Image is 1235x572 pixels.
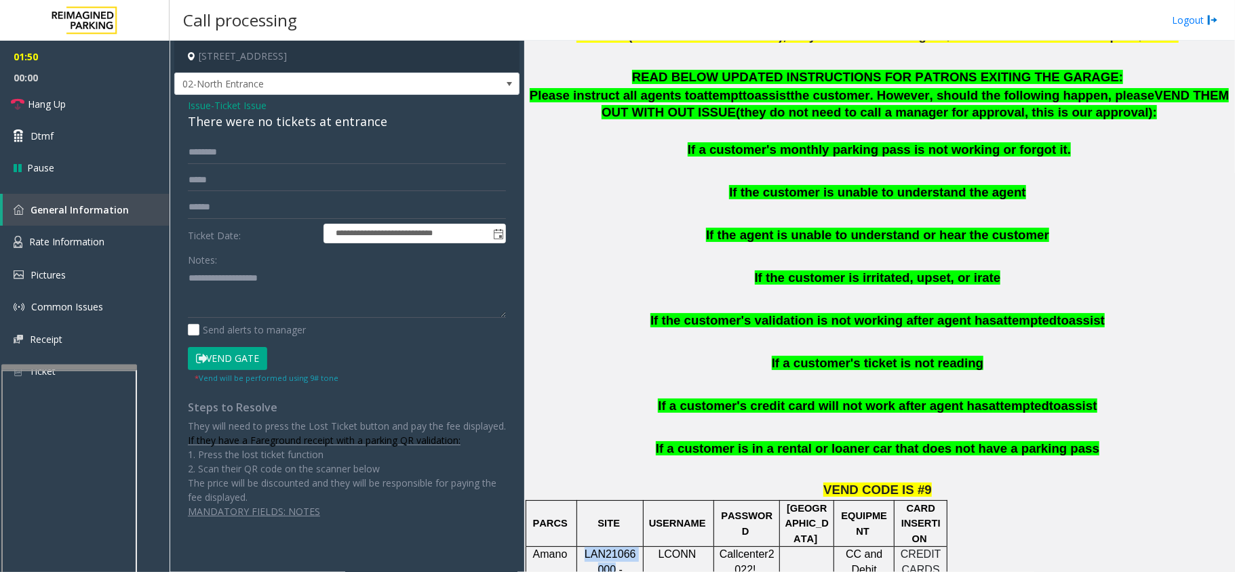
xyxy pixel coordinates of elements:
[188,248,217,267] label: Notes:
[31,300,103,313] span: Common Issues
[188,347,267,370] button: Vend Gate
[211,99,267,112] span: -
[31,268,66,281] span: Pictures
[188,505,320,518] u: MANDATORY FIELDS: NOTES
[1057,313,1070,327] span: to
[184,224,320,244] label: Ticket Date:
[901,503,941,544] span: CARD INSERTION
[188,434,460,447] font: If they have a Fareground receipt with a parking QR validation:
[14,335,23,344] img: 'icon'
[530,88,697,102] span: Please instruct all agents to
[729,185,1025,199] span: If the customer is unable to understand the agent
[736,105,1157,119] span: (they do not need to call a manager for approval, this is our approval):
[174,41,520,73] h4: [STREET_ADDRESS]
[649,518,706,529] span: USERNAME
[490,224,505,243] span: Toggle popup
[188,419,506,504] p: They will need to press the Lost Ticket button and pay the fee displayed. 1. Press the lost ticke...
[14,270,24,279] img: 'icon'
[656,441,1099,455] span: If a customer is in a rental or loaner car that does not have a parking pass
[650,313,996,327] span: If the customer's validation is not working after agent has
[175,73,450,95] span: 02-North Entrance
[1069,313,1105,327] span: assist
[195,373,338,383] small: Vend will be performed using 9# tone
[785,503,829,544] span: [GEOGRAPHIC_DATA]
[30,333,62,346] span: Receipt
[721,510,772,536] span: PASSWORD
[14,302,24,312] img: 'icon'
[842,510,888,536] span: EQUIPMENT
[29,235,104,248] span: Rate Information
[188,98,211,113] span: Issue
[188,401,506,414] h4: Steps to Resolve
[188,113,506,131] div: There were no tickets at entrance
[14,205,24,215] img: 'icon'
[1061,399,1097,413] span: assist
[688,142,1071,157] span: If a customer's monthly parking pass is not working or forgot it.
[996,313,1057,327] span: attempted
[791,88,1155,102] span: the customer. However, should the following happen, please
[533,518,568,529] span: PARCS
[214,98,267,113] span: Ticket Issue
[743,88,755,102] span: to
[1049,399,1061,413] span: to
[755,88,791,102] span: assist
[658,399,989,413] span: If a customer's credit card will not work after agent has
[14,236,22,248] img: 'icon'
[31,129,54,143] span: Dtmf
[28,97,66,111] span: Hang Up
[659,548,697,560] span: LCONN
[31,203,129,216] span: General Information
[533,548,568,560] span: Amano
[1172,13,1218,27] a: Logout
[27,161,54,175] span: Pause
[989,399,1049,413] span: attempted
[706,228,1049,242] span: If the agent is unable to understand or hear the customer
[3,194,170,226] a: General Information
[188,323,306,337] label: Send alerts to manager
[1207,13,1218,27] img: logout
[632,70,1124,84] span: READ BELOW UPDATED INSTRUCTIONS FOR PATRONS EXITING THE GARAGE:
[823,483,932,497] span: VEND CODE IS #9
[697,88,743,102] span: attempt
[598,518,621,529] span: SITE
[755,270,1001,285] span: If the customer is irritated, upset, or irate
[176,3,304,37] h3: Call processing
[772,356,983,370] span: If a customer's ticket is not reading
